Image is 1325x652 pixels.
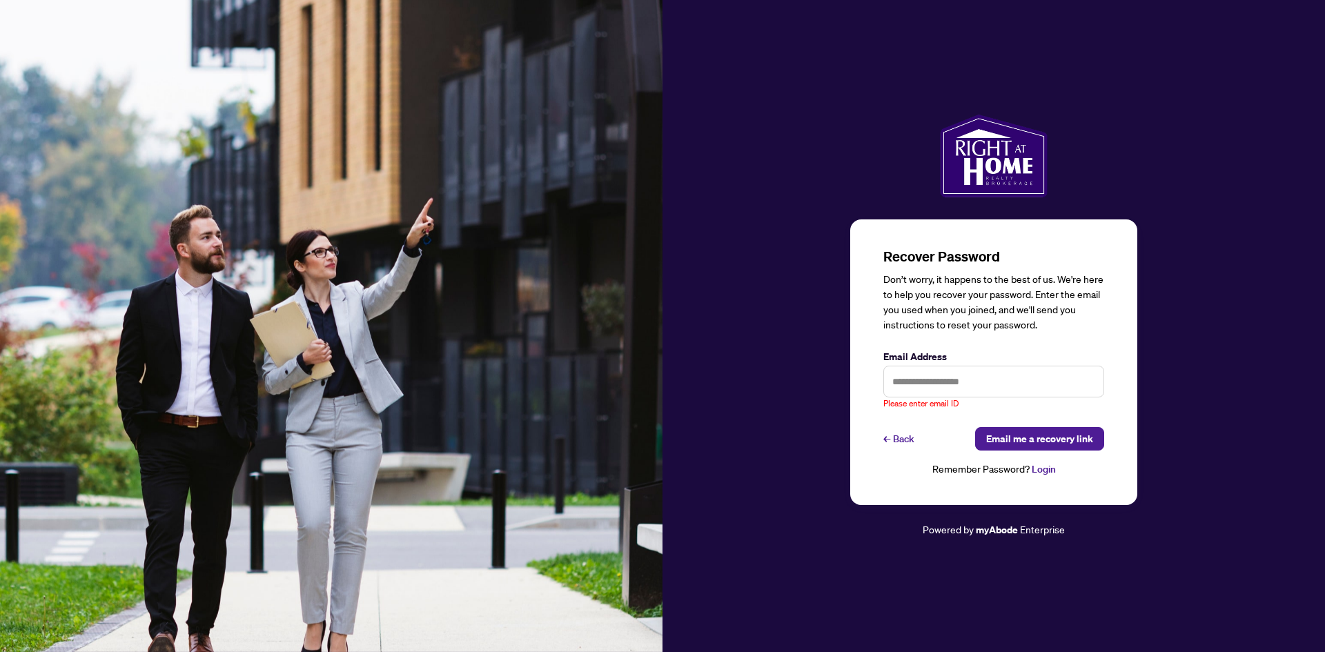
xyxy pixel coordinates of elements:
[975,427,1104,451] button: Email me a recovery link
[1020,523,1065,535] span: Enterprise
[986,428,1093,450] span: Email me a recovery link
[940,115,1047,197] img: ma-logo
[883,462,1104,477] div: Remember Password?
[883,427,914,451] a: ←Back
[883,349,1104,364] label: Email Address
[923,523,974,535] span: Powered by
[1032,463,1056,475] a: Login
[883,272,1104,333] div: Don’t worry, it happens to the best of us. We're here to help you recover your password. Enter th...
[976,522,1018,537] a: myAbode
[883,397,959,411] span: Please enter email ID
[883,431,890,446] span: ←
[883,247,1104,266] h3: Recover Password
